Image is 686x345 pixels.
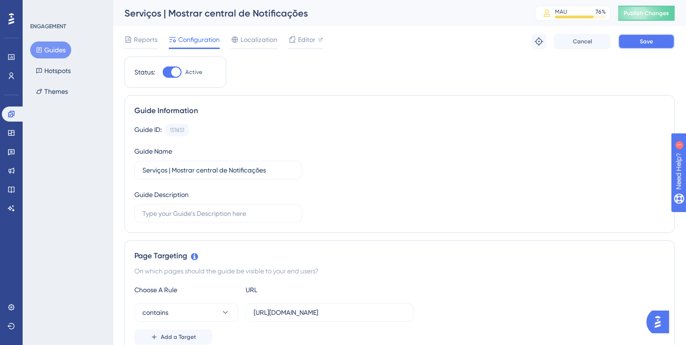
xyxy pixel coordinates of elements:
button: contains [134,303,238,322]
button: Themes [30,83,74,100]
button: Guides [30,41,71,58]
div: URL [246,284,349,296]
div: 76 % [595,8,606,16]
button: Cancel [554,34,611,49]
div: Page Targeting [134,250,665,262]
span: Editor [298,34,315,45]
span: Configuration [178,34,220,45]
button: Save [618,34,675,49]
span: Localization [240,34,277,45]
input: Type your Guide’s Description here [142,208,294,219]
div: Serviços | Mostrar central de Notificações [124,7,512,20]
button: Hotspots [30,62,76,79]
div: Choose A Rule [134,284,238,296]
div: ENGAGEMENT [30,23,66,30]
input: Type your Guide’s Name here [142,165,294,175]
div: 151851 [170,126,184,134]
iframe: UserGuiding AI Assistant Launcher [646,308,675,336]
div: Guide Name [134,146,172,157]
div: 1 [66,5,68,12]
div: Guide ID: [134,124,162,136]
span: Cancel [573,38,592,45]
span: Add a Target [161,333,196,341]
button: Add a Target [134,329,212,345]
div: Status: [134,66,155,78]
span: Reports [134,34,157,45]
div: Guide Information [134,105,665,116]
div: On which pages should the guide be visible to your end users? [134,265,665,277]
span: Active [185,68,202,76]
span: Need Help? [22,2,59,14]
span: Publish Changes [624,9,669,17]
span: Save [640,38,653,45]
button: Publish Changes [618,6,675,21]
input: yourwebsite.com/path [254,307,405,318]
div: MAU [555,8,567,16]
span: contains [142,307,168,318]
div: Guide Description [134,189,189,200]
